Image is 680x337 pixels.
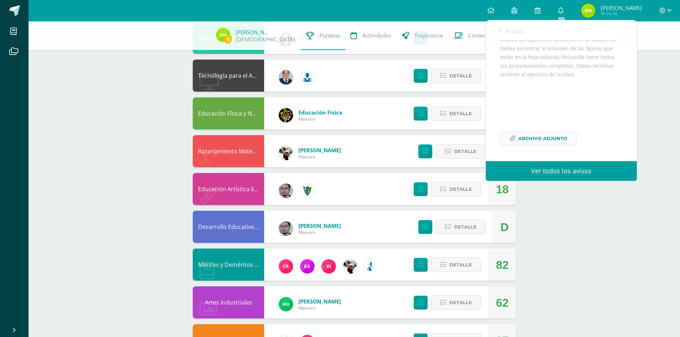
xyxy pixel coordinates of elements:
[431,106,481,121] button: Detalle
[449,258,472,271] span: Detalle
[193,97,264,129] div: Educación Física y Natación
[345,21,397,50] a: Actividades
[500,132,576,145] a: Archivo Adjunto
[601,4,642,11] span: [PERSON_NAME]
[486,161,637,181] a: Ver todos los avisos
[300,184,314,198] img: 9f174a157161b4ddbe12118a61fed988.png
[500,35,623,154] div: Realiza los siguientes ejercicios en tu cuaderno. Debes encontrar el volumen de las figuras que e...
[454,145,477,158] span: Detalle
[236,36,295,43] a: [DEMOGRAPHIC_DATA]
[468,32,493,39] span: Contactos
[581,4,595,18] img: af3473fd4650ba3fc8b5e1d5fd740335.png
[279,221,293,236] img: 5fac68162d5e1b6fbd390a6ac50e103d.png
[431,182,481,196] button: Detalle
[301,21,345,50] a: Punteos
[414,32,443,39] span: Trayectoria
[431,68,481,83] button: Detalle
[362,32,391,39] span: Actividades
[343,259,357,274] img: d172b984f1f79fc296de0e0b277dc562.png
[298,222,341,229] span: [PERSON_NAME]
[298,116,342,122] span: Maestro
[518,132,567,145] span: Archivo Adjunto
[454,220,477,234] span: Detalle
[193,211,264,243] div: Desarrollo Educativo y Proyecto de Vida
[496,173,509,205] div: 18
[505,26,524,35] span: Avisos
[431,295,481,310] button: Detalle
[298,147,341,154] span: [PERSON_NAME]
[319,32,340,39] span: Punteos
[216,28,230,42] img: af3473fd4650ba3fc8b5e1d5fd740335.png
[496,287,509,319] div: 62
[448,21,498,50] a: Contactos
[298,154,341,160] span: Maestro
[298,298,341,305] span: [PERSON_NAME]
[449,107,472,120] span: Detalle
[224,35,232,44] span: 0
[300,259,314,274] img: ce84f7dabd80ed5f5aa83b4480291ac6.png
[496,249,509,281] div: 82
[279,108,293,122] img: eda3c0d1caa5ac1a520cf0290d7c6ae4.png
[298,305,341,311] span: Maestro
[279,259,293,274] img: ab28fb4d7ed199cf7a34bbef56a79c5b.png
[279,184,293,198] img: 5fac68162d5e1b6fbd390a6ac50e103d.png
[279,146,293,160] img: d172b984f1f79fc296de0e0b277dc562.png
[431,257,481,272] button: Detalle
[364,259,379,274] img: 6ed6846fa57649245178fca9fc9a58dd.png
[193,173,264,205] div: Educación Artística II, Artes Plásticas
[322,259,336,274] img: bd6d0aa147d20350c4821b7c643124fa.png
[601,11,642,17] span: Mi Perfil
[298,109,342,116] span: Educación Física
[449,183,472,196] span: Detalle
[436,220,486,234] button: Detalle
[449,296,472,309] span: Detalle
[193,249,264,281] div: Méritos y Deméritos 1ro. Básico "D"
[298,229,341,235] span: Maestro
[236,29,271,36] a: [PERSON_NAME]
[279,297,293,311] img: fd23069c3bd5c8dde97a66a86ce78287.png
[397,21,448,50] a: Trayectoria
[500,211,509,243] div: D
[193,135,264,167] div: Razonamiento Matemático
[193,60,264,92] div: Tecnología para el Aprendizaje y la Comunicación (Informática)
[193,286,264,318] div: Artes Industriales
[449,69,472,82] span: Detalle
[436,144,486,159] button: Detalle
[300,70,314,85] img: 6ed6846fa57649245178fca9fc9a58dd.png
[279,70,293,85] img: 2306758994b507d40baaa54be1d4aa7e.png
